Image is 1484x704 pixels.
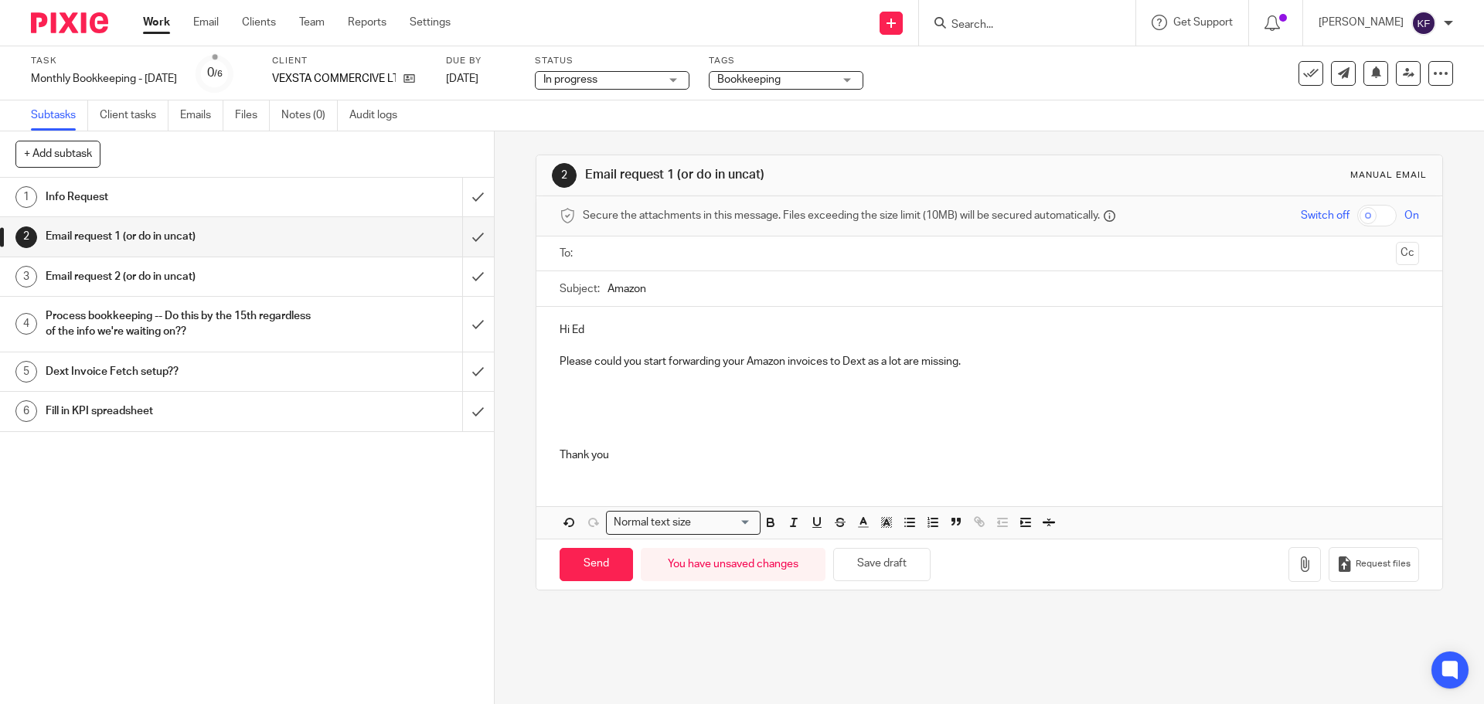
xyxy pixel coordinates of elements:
[1411,11,1436,36] img: svg%3E
[560,447,1418,463] p: Thank you
[235,100,270,131] a: Files
[15,186,37,208] div: 1
[641,548,825,581] div: You have unsaved changes
[272,71,396,87] p: VEXSTA COMMERCIVE LTD
[560,281,600,297] label: Subject:
[299,15,325,30] a: Team
[1356,558,1411,570] span: Request files
[560,354,1418,369] p: Please could you start forwarding your Amazon invoices to Dext as a lot are missing.
[31,55,177,67] label: Task
[1404,208,1419,223] span: On
[1319,15,1404,30] p: [PERSON_NAME]
[1301,208,1350,223] span: Switch off
[543,74,597,85] span: In progress
[242,15,276,30] a: Clients
[446,55,516,67] label: Due by
[31,71,177,87] div: Monthly Bookkeeping - September 2025
[717,74,781,85] span: Bookkeeping
[46,360,313,383] h1: Dext Invoice Fetch setup??
[46,400,313,423] h1: Fill in KPI spreadsheet
[552,163,577,188] div: 2
[46,304,313,344] h1: Process bookkeeping -- Do this by the 15th regardless of the info we're waiting on??
[583,208,1100,223] span: Secure the attachments in this message. Files exceeding the size limit (10MB) will be secured aut...
[560,322,1418,338] p: Hi Ed
[950,19,1089,32] input: Search
[31,71,177,87] div: Monthly Bookkeeping - [DATE]
[15,400,37,422] div: 6
[281,100,338,131] a: Notes (0)
[606,511,761,535] div: Search for option
[610,515,694,531] span: Normal text size
[560,548,633,581] input: Send
[1173,17,1233,28] span: Get Support
[15,266,37,287] div: 3
[348,15,386,30] a: Reports
[272,55,427,67] label: Client
[46,225,313,248] h1: Email request 1 (or do in uncat)
[535,55,689,67] label: Status
[31,100,88,131] a: Subtasks
[46,185,313,209] h1: Info Request
[560,246,577,261] label: To:
[46,265,313,288] h1: Email request 2 (or do in uncat)
[214,70,223,78] small: /6
[696,515,751,531] input: Search for option
[100,100,168,131] a: Client tasks
[15,361,37,383] div: 5
[143,15,170,30] a: Work
[1350,169,1427,182] div: Manual email
[446,73,478,84] span: [DATE]
[15,141,100,167] button: + Add subtask
[709,55,863,67] label: Tags
[349,100,409,131] a: Audit logs
[1329,547,1418,582] button: Request files
[1396,242,1419,265] button: Cc
[15,226,37,248] div: 2
[207,64,223,82] div: 0
[585,167,1023,183] h1: Email request 1 (or do in uncat)
[193,15,219,30] a: Email
[833,548,931,581] button: Save draft
[31,12,108,33] img: Pixie
[180,100,223,131] a: Emails
[15,313,37,335] div: 4
[410,15,451,30] a: Settings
